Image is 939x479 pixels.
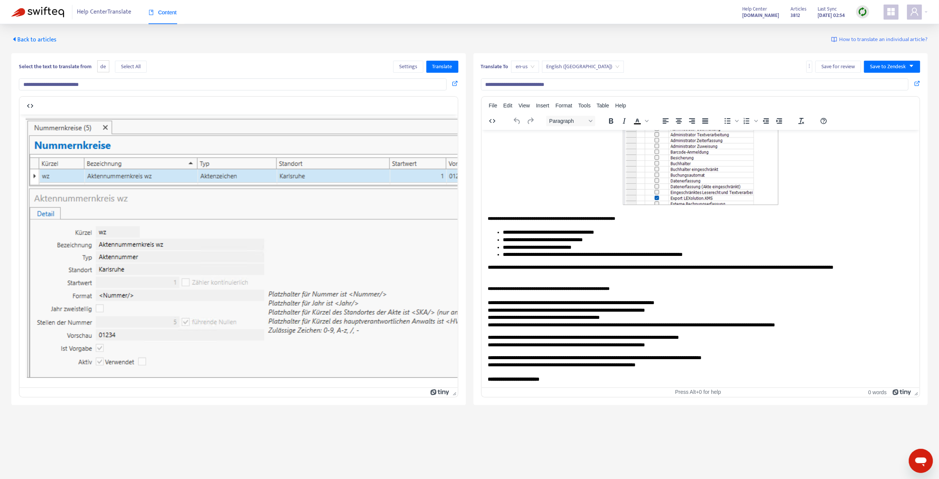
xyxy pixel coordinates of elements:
[547,61,619,72] span: English (USA)
[817,116,830,126] button: Help
[149,9,177,15] span: Content
[795,116,808,126] button: Clear formatting
[839,35,928,44] span: How to translate an individual article?
[482,130,920,387] iframe: Rich Text Area
[858,7,867,17] img: sync.dc5367851b00ba804db3.png
[115,61,147,73] button: Select All
[578,103,591,109] span: Tools
[818,5,837,13] span: Last Sync
[699,116,712,126] button: Justify
[740,116,759,126] div: Numbered list
[516,61,535,72] span: en-us
[910,7,919,16] span: user
[909,63,914,69] span: caret-down
[393,61,423,73] button: Settings
[149,10,154,15] span: book
[627,389,769,395] div: Press Alt+0 for help
[893,389,911,395] a: Powered by Tiny
[686,116,699,126] button: Align right
[556,103,572,109] span: Format
[868,389,887,395] button: 0 words
[806,61,812,73] button: more
[818,11,845,20] strong: [DATE] 02:54
[615,103,626,109] span: Help
[121,63,141,71] span: Select All
[546,116,595,126] button: Block Paragraph
[524,116,537,126] button: Redo
[605,116,617,126] button: Bold
[503,103,512,109] span: Edit
[815,61,861,73] button: Save for review
[511,116,524,126] button: Undo
[430,389,449,395] a: Powered by Tiny
[773,116,786,126] button: Increase indent
[432,63,452,71] span: Translate
[864,61,920,73] button: Save to Zendeskcaret-down
[618,116,631,126] button: Italic
[870,63,906,71] span: Save to Zendesk
[549,118,586,124] span: Paragraph
[20,115,458,387] iframe: Rich Text Area
[672,116,685,126] button: Align center
[399,63,417,71] span: Settings
[807,63,812,69] span: more
[11,36,17,42] span: caret-left
[631,116,650,126] div: Text color Black
[721,116,740,126] div: Bullet list
[597,103,609,109] span: Table
[887,7,896,16] span: appstore
[536,103,549,109] span: Insert
[760,116,772,126] button: Decrease indent
[97,60,109,73] span: de
[790,5,806,13] span: Articles
[11,35,57,45] span: Back to articles
[742,11,779,20] a: [DOMAIN_NAME]
[77,5,132,19] span: Help Center Translate
[659,116,672,126] button: Align left
[742,5,767,13] span: Help Center
[426,61,458,73] button: Translate
[831,37,837,43] img: image-link
[821,63,855,71] span: Save for review
[519,103,530,109] span: View
[19,62,92,71] b: Select the text to translate from
[909,449,933,473] iframe: Schaltfläche zum Öffnen des Messaging-Fensters
[481,62,509,71] b: Translate To
[450,388,458,397] div: Press the Up and Down arrow keys to resize the editor.
[790,11,800,20] strong: 3812
[489,103,498,109] span: File
[11,7,64,17] img: Swifteq
[831,35,928,44] a: How to translate an individual article?
[911,388,919,397] div: Press the Up and Down arrow keys to resize the editor.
